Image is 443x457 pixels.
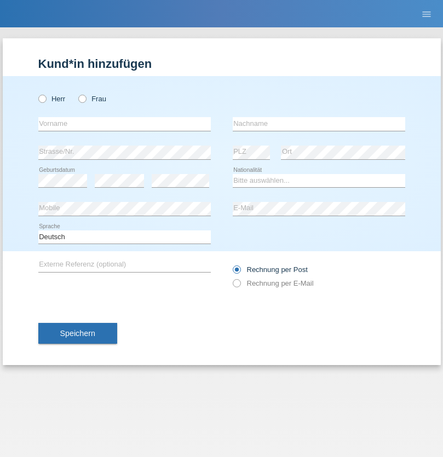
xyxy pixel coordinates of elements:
label: Rechnung per E-Mail [233,279,314,287]
input: Rechnung per E-Mail [233,279,240,293]
input: Herr [38,95,45,102]
span: Speichern [60,329,95,338]
input: Rechnung per Post [233,265,240,279]
a: menu [416,10,438,17]
i: menu [421,9,432,20]
button: Speichern [38,323,117,344]
input: Frau [78,95,85,102]
label: Frau [78,95,106,103]
label: Rechnung per Post [233,265,308,274]
label: Herr [38,95,66,103]
h1: Kund*in hinzufügen [38,57,405,71]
